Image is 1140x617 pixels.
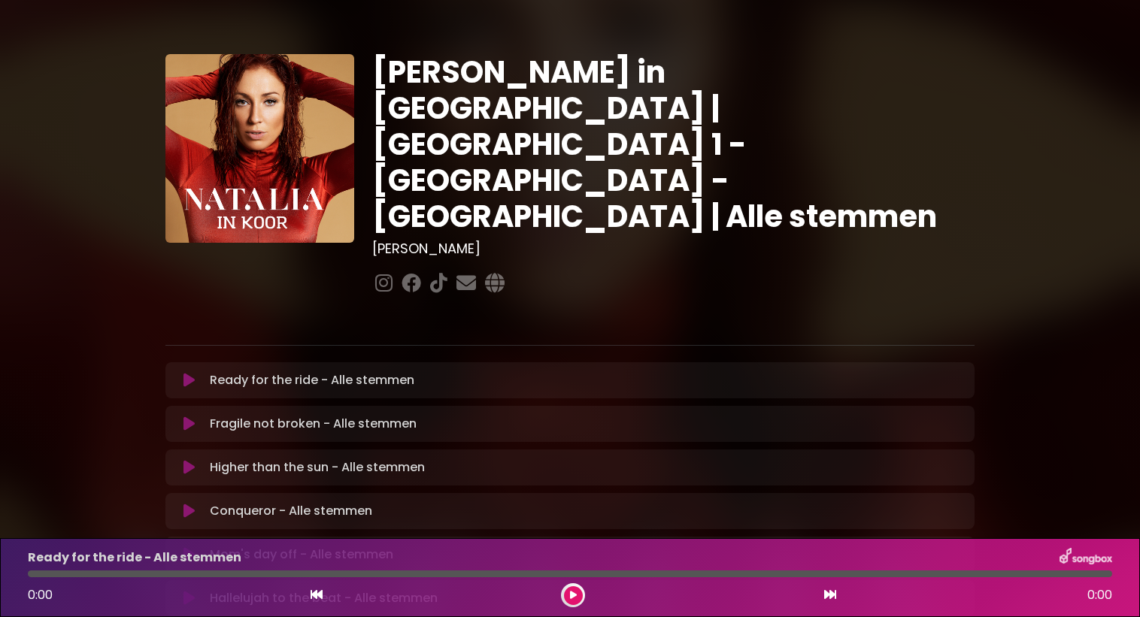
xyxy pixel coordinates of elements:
[210,502,372,520] p: Conqueror - Alle stemmen
[1060,548,1112,567] img: songbox-logo-white.png
[372,54,975,234] h1: [PERSON_NAME] in [GEOGRAPHIC_DATA] | [GEOGRAPHIC_DATA] 1 - [GEOGRAPHIC_DATA] - [GEOGRAPHIC_DATA] ...
[28,586,53,603] span: 0:00
[28,549,241,567] p: Ready for the ride - Alle stemmen
[165,54,354,243] img: YTVS25JmS9CLUqXqkEhs
[1087,586,1112,604] span: 0:00
[210,415,417,433] p: Fragile not broken - Alle stemmen
[372,240,975,257] h3: [PERSON_NAME]
[210,371,414,389] p: Ready for the ride - Alle stemmen
[210,458,425,476] p: Higher than the sun - Alle stemmen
